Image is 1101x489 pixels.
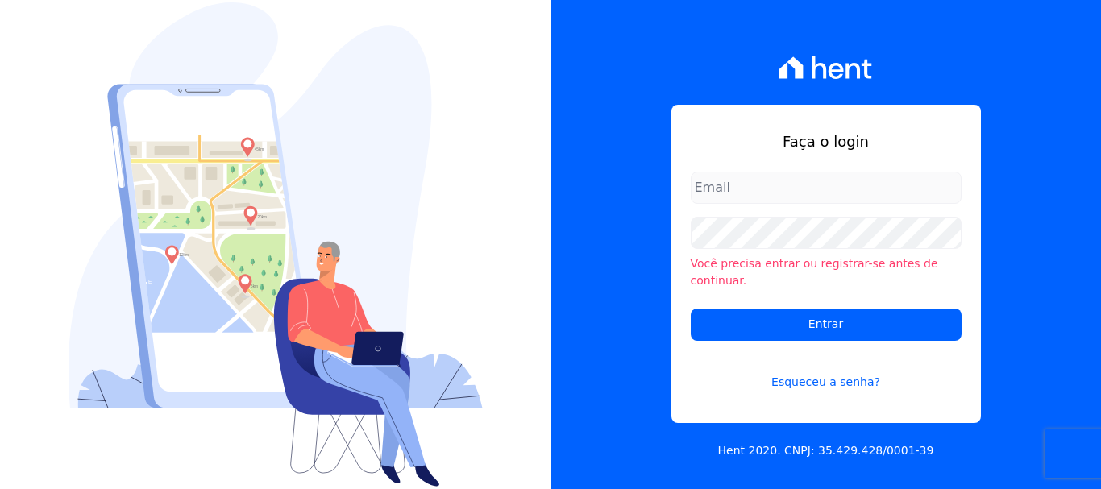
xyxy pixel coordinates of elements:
[691,309,962,341] input: Entrar
[69,2,483,487] img: Login
[718,442,934,459] p: Hent 2020. CNPJ: 35.429.428/0001-39
[691,255,962,289] li: Você precisa entrar ou registrar-se antes de continuar.
[691,354,962,391] a: Esqueceu a senha?
[691,131,962,152] h1: Faça o login
[691,172,962,204] input: Email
